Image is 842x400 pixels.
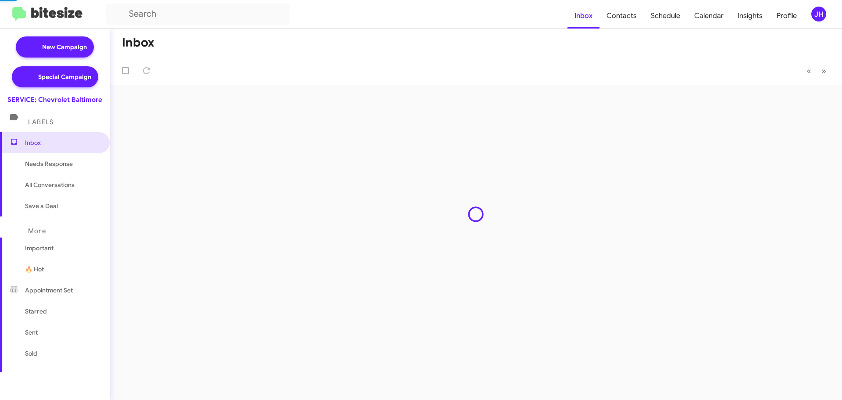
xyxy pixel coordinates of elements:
span: Appointment Set [25,286,73,295]
button: JH [804,7,832,22]
a: Schedule [644,3,687,29]
h1: Inbox [122,36,154,50]
a: Special Campaign [12,66,98,87]
span: Needs Response [25,159,100,168]
span: More [28,227,46,235]
button: Previous [801,62,817,80]
a: Insights [731,3,770,29]
button: Next [816,62,831,80]
div: JH [811,7,826,22]
a: Profile [770,3,804,29]
span: All Conversations [25,180,75,189]
div: SERVICE: Chevrolet Baltimore [7,95,102,104]
span: New Campaign [42,43,87,51]
span: Labels [28,118,54,126]
a: Calendar [687,3,731,29]
span: « [806,65,811,76]
span: Inbox [25,138,100,147]
span: Save a Deal [25,202,58,210]
span: Important [25,244,100,252]
span: » [821,65,826,76]
a: Contacts [599,3,644,29]
a: Inbox [567,3,599,29]
span: Sold [25,349,37,358]
span: 🔥 Hot [25,265,44,274]
span: Special Campaign [38,72,91,81]
span: Sold Responded [25,370,71,379]
span: Starred [25,307,47,316]
span: Sent [25,328,38,337]
input: Search [106,4,290,25]
a: New Campaign [16,36,94,58]
nav: Page navigation example [802,62,831,80]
